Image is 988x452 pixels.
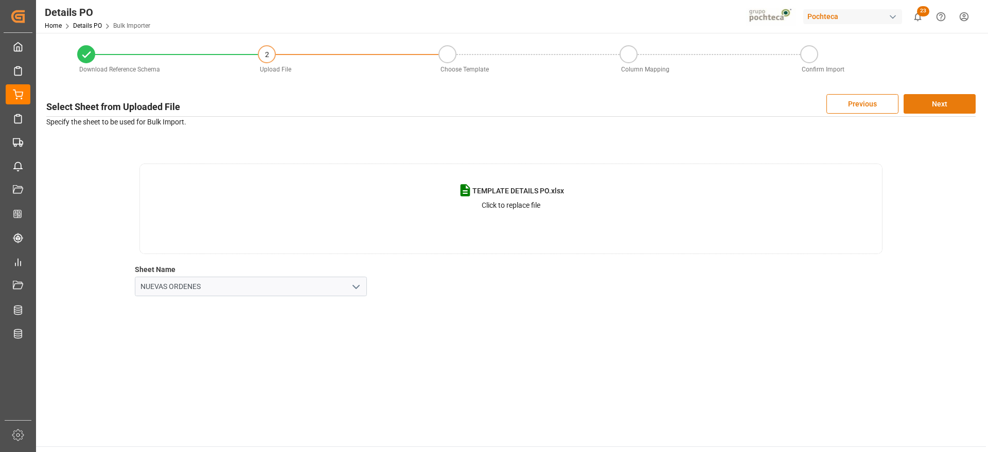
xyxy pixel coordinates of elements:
div: 2 [259,46,275,63]
a: Home [45,22,62,29]
span: Upload File [260,66,291,73]
span: TEMPLATE DETAILS PO.xlsx [472,186,564,196]
a: Details PO [73,22,102,29]
h3: Select Sheet from Uploaded File [46,100,180,114]
div: TEMPLATE DETAILS PO.xlsxClick to replace file [139,164,883,254]
label: Sheet Name [135,264,175,275]
div: Pochteca [803,9,902,24]
p: Specify the sheet to be used for Bulk Import. [46,117,976,128]
span: Choose Template [440,66,489,73]
button: Next [904,94,976,114]
p: Click to replace file [482,200,540,211]
button: open menu [348,279,363,295]
span: Download Reference Schema [79,66,160,73]
input: Select option [135,277,367,296]
span: Column Mapping [621,66,669,73]
div: Details PO [45,5,150,20]
button: Previous [826,94,898,114]
button: Pochteca [803,7,906,26]
span: Confirm Import [802,66,844,73]
button: show 23 new notifications [906,5,929,28]
img: pochtecaImg.jpg_1689854062.jpg [746,8,797,26]
button: Help Center [929,5,952,28]
span: 23 [917,6,929,16]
